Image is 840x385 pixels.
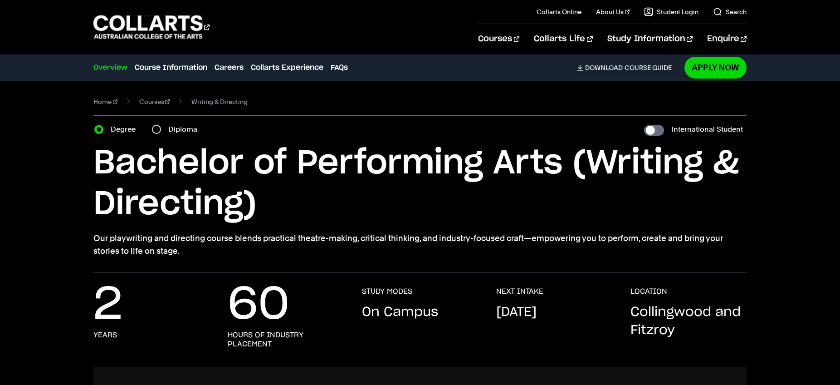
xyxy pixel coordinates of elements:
h3: hours of industry placement [228,331,344,349]
h3: LOCATION [630,287,667,296]
a: Collarts Experience [251,62,323,73]
h3: NEXT INTAKE [496,287,543,296]
label: International Student [671,123,743,136]
span: Writing & Directing [191,95,248,108]
h3: years [93,331,117,340]
h1: Bachelor of Performing Arts (Writing & Directing) [93,143,747,225]
a: Enquire [707,24,747,54]
span: Download [585,64,623,72]
p: 60 [228,287,289,323]
a: Course Information [135,62,207,73]
label: Degree [111,123,141,136]
a: Collarts Online [537,7,581,16]
a: Student Login [644,7,698,16]
a: Courses [139,95,170,108]
a: Search [713,7,747,16]
h3: STUDY MODES [362,287,412,296]
div: Go to homepage [93,14,210,40]
a: Courses [478,24,519,54]
a: FAQs [331,62,348,73]
p: Collingwood and Fitzroy [630,303,747,340]
p: Our playwriting and directing course blends practical theatre-making, critical thinking, and indu... [93,232,747,257]
a: Study Information [607,24,693,54]
a: DownloadCourse Guide [577,64,679,72]
a: About Us [596,7,630,16]
a: Careers [215,62,244,73]
label: Diploma [168,123,203,136]
p: On Campus [362,303,438,321]
a: Collarts Life [534,24,592,54]
p: 2 [93,287,122,323]
a: Overview [93,62,127,73]
a: Home [93,95,117,108]
p: [DATE] [496,303,537,321]
a: Apply Now [684,57,747,78]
